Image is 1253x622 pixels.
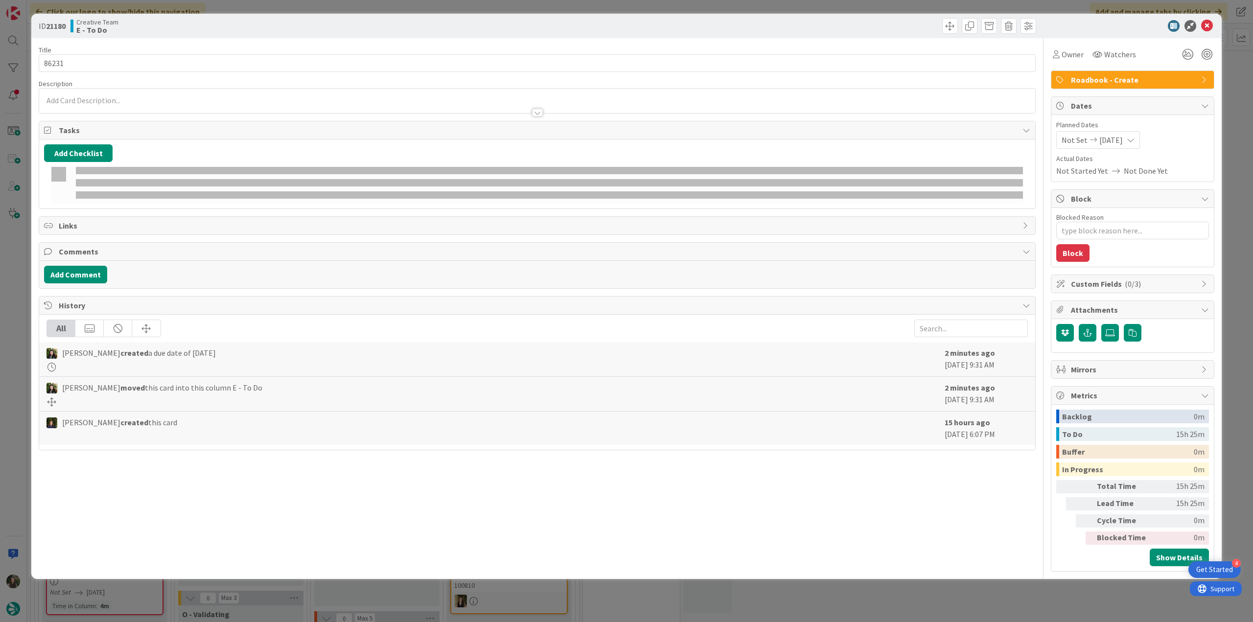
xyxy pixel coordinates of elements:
[1071,364,1196,375] span: Mirrors
[1071,100,1196,112] span: Dates
[945,382,1028,406] div: [DATE] 9:31 AM
[1099,134,1123,146] span: [DATE]
[1056,120,1209,130] span: Planned Dates
[1062,134,1088,146] span: Not Set
[1097,480,1151,493] div: Total Time
[1071,193,1196,205] span: Block
[39,54,1036,72] input: type card name here...
[914,320,1028,337] input: Search...
[1196,565,1233,575] div: Get Started
[21,1,45,13] span: Support
[1155,514,1205,528] div: 0m
[44,144,113,162] button: Add Checklist
[1188,561,1241,578] div: Open Get Started checklist, remaining modules: 4
[1124,165,1168,177] span: Not Done Yet
[62,382,262,393] span: [PERSON_NAME] this card into this column E - To Do
[1062,410,1194,423] div: Backlog
[76,18,118,26] span: Creative Team
[46,21,66,31] b: 21180
[59,220,1018,231] span: Links
[39,79,72,88] span: Description
[59,124,1018,136] span: Tasks
[1194,410,1205,423] div: 0m
[1056,165,1108,177] span: Not Started Yet
[945,348,995,358] b: 2 minutes ago
[945,417,990,427] b: 15 hours ago
[1071,278,1196,290] span: Custom Fields
[1062,48,1084,60] span: Owner
[1097,514,1151,528] div: Cycle Time
[39,20,66,32] span: ID
[945,347,1028,371] div: [DATE] 9:31 AM
[1232,559,1241,568] div: 4
[46,348,57,359] img: BC
[1062,427,1176,441] div: To Do
[1155,480,1205,493] div: 15h 25m
[1125,279,1141,289] span: ( 0/3 )
[1071,304,1196,316] span: Attachments
[62,347,216,359] span: [PERSON_NAME] a due date of [DATE]
[1056,244,1090,262] button: Block
[59,299,1018,311] span: History
[1176,427,1205,441] div: 15h 25m
[1194,445,1205,459] div: 0m
[945,416,1028,440] div: [DATE] 6:07 PM
[76,26,118,34] b: E - To Do
[1071,390,1196,401] span: Metrics
[120,348,148,358] b: created
[1056,154,1209,164] span: Actual Dates
[945,383,995,392] b: 2 minutes ago
[47,320,75,337] div: All
[46,383,57,393] img: BC
[1097,497,1151,510] div: Lead Time
[1194,462,1205,476] div: 0m
[1097,531,1151,545] div: Blocked Time
[120,417,148,427] b: created
[120,383,145,392] b: moved
[46,417,57,428] img: MC
[1155,531,1205,545] div: 0m
[1062,462,1194,476] div: In Progress
[44,266,107,283] button: Add Comment
[1071,74,1196,86] span: Roadbook - Create
[1062,445,1194,459] div: Buffer
[39,46,51,54] label: Title
[1056,213,1104,222] label: Blocked Reason
[1155,497,1205,510] div: 15h 25m
[62,416,177,428] span: [PERSON_NAME] this card
[1104,48,1136,60] span: Watchers
[1150,549,1209,566] button: Show Details
[59,246,1018,257] span: Comments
